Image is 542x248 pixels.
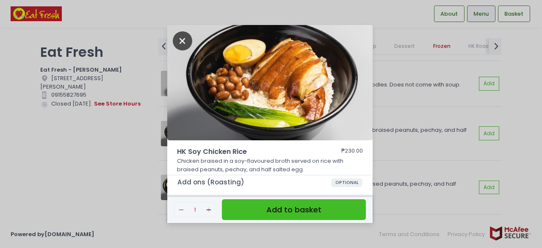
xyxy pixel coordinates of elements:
img: HK Soy Chicken Rice [167,25,373,140]
button: Close [173,36,192,45]
span: Add ons (Roasting) [177,178,331,186]
span: OPTIONAL [331,178,363,187]
p: Chicken braised in a soy-flavoured broth served on rice with braised peanuts, pechay, and half sa... [177,157,363,173]
div: ₱230.00 [341,147,363,157]
button: Add to basket [222,199,366,220]
span: HK Soy Chicken Rice [177,147,317,157]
